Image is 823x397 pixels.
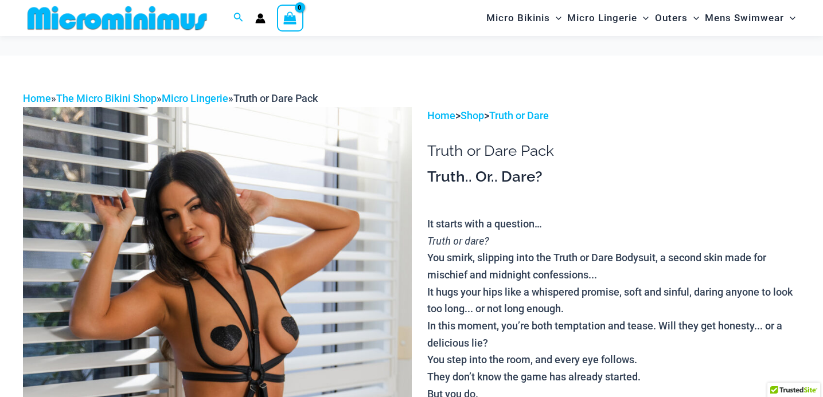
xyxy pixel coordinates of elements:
[784,3,795,33] span: Menu Toggle
[688,3,699,33] span: Menu Toggle
[489,109,549,121] a: Truth or Dare
[427,234,489,247] i: Truth or dare?
[564,3,652,33] a: Micro LingerieMenu ToggleMenu Toggle
[652,3,702,33] a: OutersMenu ToggleMenu Toggle
[461,109,484,121] a: Shop
[486,3,550,33] span: Micro Bikinis
[162,92,228,104] a: Micro Lingerie
[233,11,244,25] a: Search icon link
[550,3,561,33] span: Menu Toggle
[23,5,212,31] img: MM SHOP LOGO FLAT
[255,13,266,23] a: Account icon link
[483,3,564,33] a: Micro BikinisMenu ToggleMenu Toggle
[567,3,637,33] span: Micro Lingerie
[637,3,649,33] span: Menu Toggle
[427,167,800,187] h3: Truth.. Or.. Dare?
[427,109,455,121] a: Home
[482,2,800,34] nav: Site Navigation
[655,3,688,33] span: Outers
[23,92,318,104] span: » » »
[427,142,800,160] h1: Truth or Dare Pack
[277,5,303,31] a: View Shopping Cart, empty
[56,92,157,104] a: The Micro Bikini Shop
[427,107,800,124] p: > >
[23,92,51,104] a: Home
[702,3,798,33] a: Mens SwimwearMenu ToggleMenu Toggle
[233,92,318,104] span: Truth or Dare Pack
[705,3,784,33] span: Mens Swimwear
